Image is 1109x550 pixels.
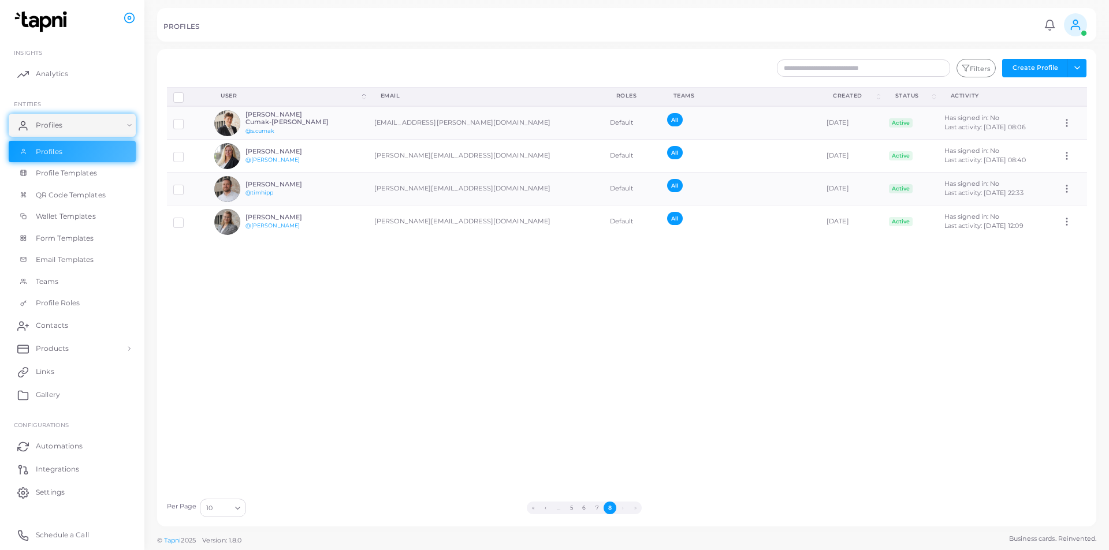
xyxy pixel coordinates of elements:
[245,111,330,126] h6: [PERSON_NAME] Cumak-[PERSON_NAME]
[214,110,240,136] img: avatar
[9,271,136,293] a: Teams
[957,59,996,77] button: Filters
[9,481,136,504] a: Settings
[14,100,41,107] span: ENTITIES
[14,421,69,428] span: Configurations
[214,209,240,235] img: avatar
[820,106,883,140] td: [DATE]
[539,502,552,514] button: Go to previous page
[9,62,136,85] a: Analytics
[167,502,197,511] label: Per Page
[944,212,1000,220] span: Has signed in: No
[36,390,60,400] span: Gallery
[604,106,661,140] td: Default
[944,179,1000,188] span: Has signed in: No
[245,128,275,134] a: @s.cumak
[14,49,42,56] span: INSIGHTS
[9,205,136,227] a: Wallet Templates
[951,92,1043,100] div: activity
[944,114,1000,122] span: Has signed in: No
[667,179,683,192] span: All
[368,106,604,140] td: [EMAIL_ADDRESS][PERSON_NAME][DOMAIN_NAME]
[214,143,240,169] img: avatar
[36,366,54,377] span: Links
[9,337,136,360] a: Products
[667,146,683,159] span: All
[889,217,913,226] span: Active
[9,249,136,271] a: Email Templates
[9,184,136,206] a: QR Code Templates
[565,502,578,514] button: Go to page 5
[9,314,136,337] a: Contacts
[245,189,274,196] a: @timhipp
[9,162,136,184] a: Profile Templates
[164,536,181,544] a: Tapni
[9,292,136,314] a: Profile Roles
[36,487,65,497] span: Settings
[9,523,136,547] a: Schedule a Call
[221,92,359,100] div: User
[820,173,883,205] td: [DATE]
[167,87,209,106] th: Row-selection
[157,536,241,545] span: ©
[1009,534,1096,544] span: Business cards. Reinvented.
[36,147,62,157] span: Profiles
[9,383,136,406] a: Gallery
[9,114,136,137] a: Profiles
[889,184,913,193] span: Active
[944,147,1000,155] span: Has signed in: No
[206,502,213,514] span: 10
[36,298,80,308] span: Profile Roles
[163,23,199,31] h5: PROFILES
[10,11,75,32] img: logo
[604,173,661,205] td: Default
[245,181,330,188] h6: [PERSON_NAME]
[36,441,83,451] span: Automations
[245,148,330,155] h6: [PERSON_NAME]
[245,214,330,221] h6: [PERSON_NAME]
[36,69,68,79] span: Analytics
[36,530,89,540] span: Schedule a Call
[181,536,195,545] span: 2025
[527,502,539,514] button: Go to first page
[368,140,604,173] td: [PERSON_NAME][EMAIL_ADDRESS][DOMAIN_NAME]
[820,205,883,238] td: [DATE]
[36,211,96,222] span: Wallet Templates
[381,92,591,100] div: Email
[667,113,683,126] span: All
[673,92,807,100] div: Teams
[944,189,1024,197] span: Last activity: [DATE] 22:33
[820,140,883,173] td: [DATE]
[590,502,603,514] button: Go to page 7
[36,120,62,130] span: Profiles
[1055,87,1087,106] th: Action
[368,173,604,205] td: [PERSON_NAME][EMAIL_ADDRESS][DOMAIN_NAME]
[604,205,661,238] td: Default
[667,212,683,225] span: All
[9,360,136,383] a: Links
[36,255,94,265] span: Email Templates
[368,205,604,238] td: [PERSON_NAME][EMAIL_ADDRESS][DOMAIN_NAME]
[9,458,136,481] a: Integrations
[889,118,913,128] span: Active
[214,502,230,514] input: Search for option
[200,499,246,517] div: Search for option
[36,320,68,331] span: Contacts
[1002,59,1068,77] button: Create Profile
[616,92,648,100] div: Roles
[944,156,1026,164] span: Last activity: [DATE] 08:40
[245,156,300,163] a: @[PERSON_NAME]
[944,222,1024,230] span: Last activity: [DATE] 12:09
[578,502,590,514] button: Go to page 6
[944,123,1026,131] span: Last activity: [DATE] 08:06
[36,168,97,178] span: Profile Templates
[245,222,300,229] a: @[PERSON_NAME]
[36,233,94,244] span: Form Templates
[214,176,240,202] img: avatar
[833,92,874,100] div: Created
[889,151,913,160] span: Active
[249,502,919,514] ul: Pagination
[36,464,79,474] span: Integrations
[604,502,616,514] button: Go to page 8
